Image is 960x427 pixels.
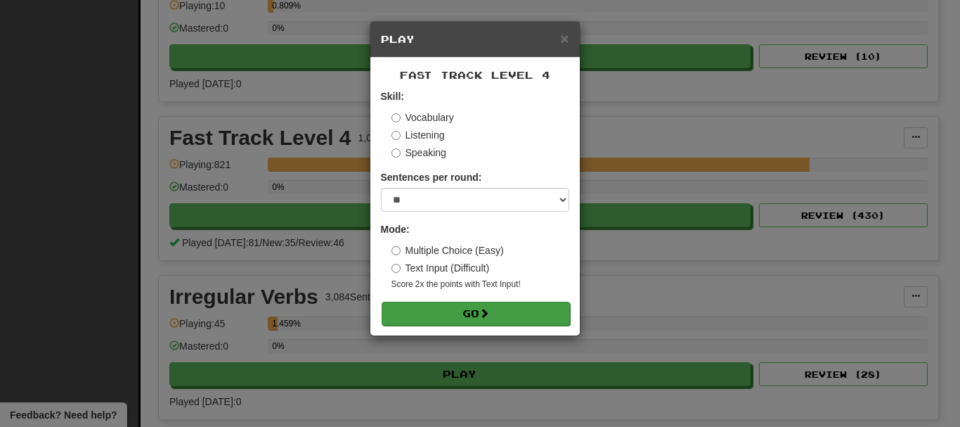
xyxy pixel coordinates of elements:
[391,113,401,122] input: Vocabulary
[391,246,401,255] input: Multiple Choice (Easy)
[381,170,482,184] label: Sentences per round:
[560,31,569,46] button: Close
[391,279,569,291] small: Score 2x the points with Text Input !
[381,224,410,235] strong: Mode:
[391,148,401,158] input: Speaking
[381,91,404,102] strong: Skill:
[391,146,446,160] label: Speaking
[381,32,569,46] h5: Play
[382,302,570,326] button: Go
[391,110,454,125] label: Vocabulary
[560,30,569,46] span: ×
[400,69,550,81] span: Fast Track Level 4
[391,131,401,140] input: Listening
[391,261,490,275] label: Text Input (Difficult)
[391,264,401,273] input: Text Input (Difficult)
[391,243,504,257] label: Multiple Choice (Easy)
[391,128,445,142] label: Listening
